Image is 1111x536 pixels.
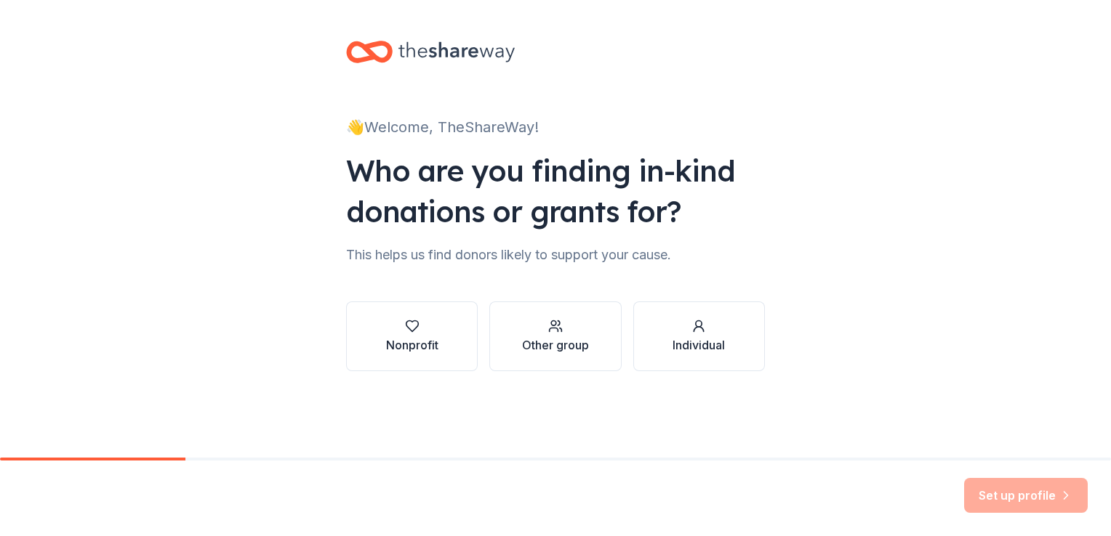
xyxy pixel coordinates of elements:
div: Who are you finding in-kind donations or grants for? [346,150,765,232]
div: This helps us find donors likely to support your cause. [346,243,765,267]
div: Individual [673,336,725,354]
div: Nonprofit [386,336,438,354]
div: Other group [522,336,589,354]
button: Individual [633,301,765,371]
div: 👋 Welcome, TheShareWay! [346,115,765,139]
button: Other group [489,301,621,371]
button: Nonprofit [346,301,478,371]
